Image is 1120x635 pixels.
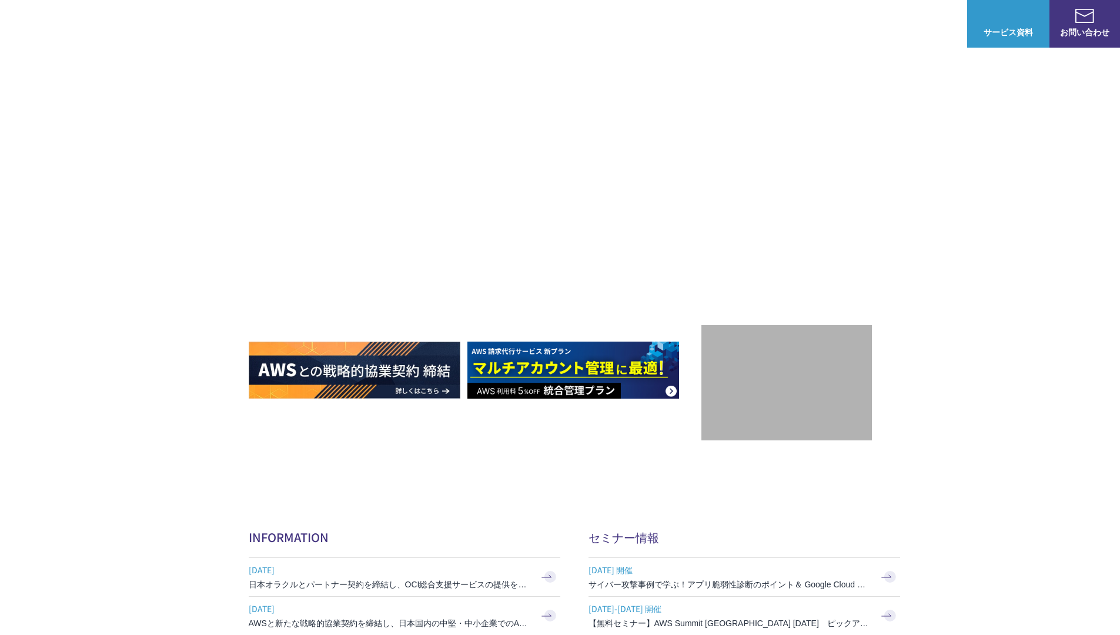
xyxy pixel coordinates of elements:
[589,558,900,596] a: [DATE] 開催 サイバー攻撃事例で学ぶ！アプリ脆弱性診断のポイント＆ Google Cloud セキュリティ対策
[1075,9,1094,23] img: お問い合わせ
[589,600,871,617] span: [DATE]-[DATE] 開催
[922,18,955,30] a: ログイン
[734,106,840,212] img: AWSプレミアティアサービスパートナー
[135,11,220,36] span: NHN テコラス AWS総合支援サービス
[249,342,460,399] img: AWSとの戦略的協業契約 締結
[798,18,831,30] a: 導入事例
[680,18,774,30] p: 業種別ソリューション
[720,226,854,272] p: 最上位プレミアティア サービスパートナー
[249,617,531,629] h3: AWSと新たな戦略的協業契約を締結し、日本国内の中堅・中小企業でのAWS活用を加速
[249,193,701,306] h1: AWS ジャーニーの 成功を実現
[854,18,899,30] p: ナレッジ
[612,18,657,30] p: サービス
[999,9,1018,23] img: AWS総合支援サービス C-Chorus サービス資料
[589,529,900,546] h2: セミナー情報
[249,579,531,590] h3: 日本オラクルとパートナー契約を締結し、OCI総合支援サービスの提供を開始
[589,597,900,635] a: [DATE]-[DATE] 開催 【無料セミナー】AWS Summit [GEOGRAPHIC_DATA] [DATE] ピックアップセッション
[773,226,800,243] em: AWS
[249,558,560,596] a: [DATE] 日本オラクルとパートナー契約を締結し、OCI総合支援サービスの提供を開始
[249,130,701,182] p: AWSの導入からコスト削減、 構成・運用の最適化からデータ活用まで 規模や業種業態を問わない マネージドサービスで
[18,9,220,38] a: AWS総合支援サービス C-Chorus NHN テコラスAWS総合支援サービス
[1049,26,1120,38] span: お問い合わせ
[725,343,848,429] img: 契約件数
[589,579,871,590] h3: サイバー攻撃事例で学ぶ！アプリ脆弱性診断のポイント＆ Google Cloud セキュリティ対策
[589,561,871,579] span: [DATE] 開催
[249,600,531,617] span: [DATE]
[967,26,1049,38] span: サービス資料
[249,529,560,546] h2: INFORMATION
[249,561,531,579] span: [DATE]
[560,18,589,30] p: 強み
[467,342,679,399] img: AWS請求代行サービス 統合管理プラン
[249,597,560,635] a: [DATE] AWSと新たな戦略的協業契約を締結し、日本国内の中堅・中小企業でのAWS活用を加速
[589,617,871,629] h3: 【無料セミナー】AWS Summit [GEOGRAPHIC_DATA] [DATE] ピックアップセッション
